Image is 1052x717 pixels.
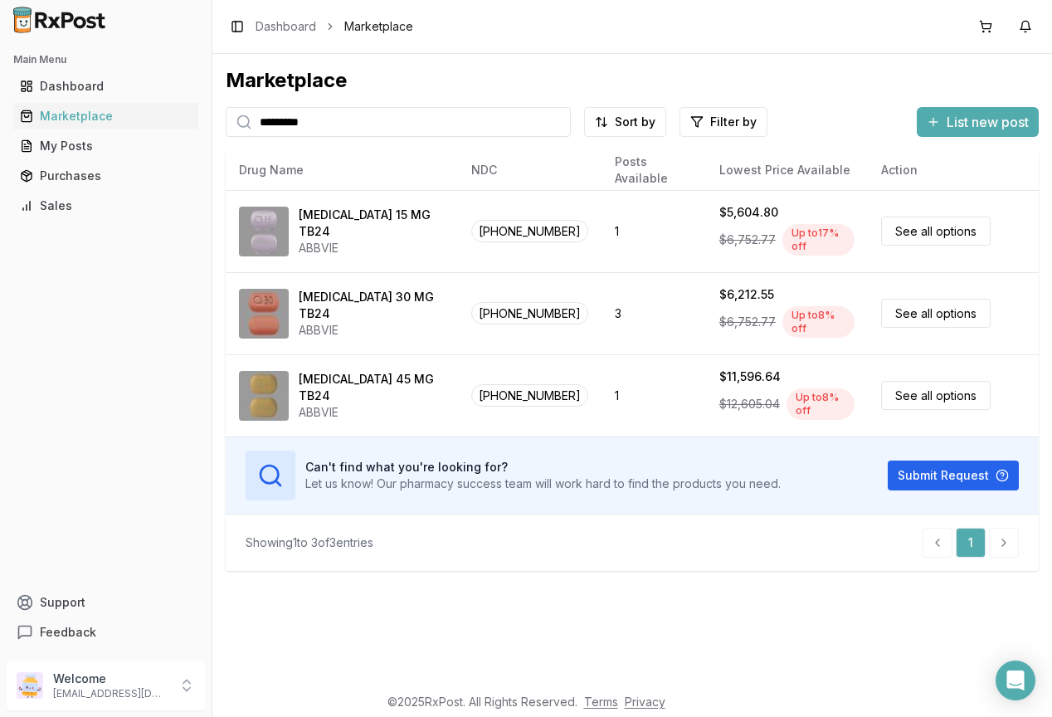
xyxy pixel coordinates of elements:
td: 1 [601,190,706,272]
a: Privacy [625,695,665,709]
span: Filter by [710,114,757,130]
img: Rinvoq 45 MG TB24 [239,371,289,421]
a: 1 [956,528,986,558]
td: 1 [601,354,706,437]
div: [MEDICAL_DATA] 30 MG TB24 [299,289,445,322]
button: List new post [917,107,1039,137]
div: Up to 8 % off [787,388,855,420]
div: Open Intercom Messenger [996,661,1035,700]
span: $12,605.04 [719,396,780,412]
a: List new post [917,115,1039,132]
th: Drug Name [226,150,458,190]
button: Filter by [679,107,767,137]
div: $5,604.80 [719,204,778,221]
a: See all options [881,299,991,328]
div: ABBVIE [299,240,445,256]
th: NDC [458,150,601,190]
th: Posts Available [601,150,706,190]
div: Marketplace [20,108,192,124]
span: Feedback [40,624,96,641]
p: Let us know! Our pharmacy success team will work hard to find the products you need. [305,476,781,492]
p: Welcome [53,671,168,687]
div: Up to 8 % off [782,306,855,338]
a: See all options [881,381,991,410]
a: Dashboard [256,18,316,35]
button: My Posts [7,133,205,159]
span: [PHONE_NUMBER] [471,220,588,242]
button: Feedback [7,617,205,647]
a: Marketplace [13,101,198,131]
a: Terms [584,695,618,709]
div: ABBVIE [299,404,445,421]
button: Sales [7,193,205,219]
button: Dashboard [7,73,205,100]
img: User avatar [17,672,43,699]
th: Action [868,150,1039,190]
img: Rinvoq 15 MG TB24 [239,207,289,256]
span: List new post [947,112,1029,132]
p: [EMAIL_ADDRESS][DOMAIN_NAME] [53,687,168,700]
span: $6,752.77 [719,232,776,248]
span: $6,752.77 [719,314,776,330]
th: Lowest Price Available [706,150,868,190]
div: Dashboard [20,78,192,95]
div: Purchases [20,168,192,184]
div: [MEDICAL_DATA] 15 MG TB24 [299,207,445,240]
div: ABBVIE [299,322,445,339]
a: Purchases [13,161,198,191]
img: Rinvoq 30 MG TB24 [239,289,289,339]
div: $6,212.55 [719,286,774,303]
div: Marketplace [226,67,1039,94]
div: My Posts [20,138,192,154]
div: Sales [20,198,192,214]
img: RxPost Logo [7,7,113,33]
div: [MEDICAL_DATA] 45 MG TB24 [299,371,445,404]
a: My Posts [13,131,198,161]
span: [PHONE_NUMBER] [471,302,588,324]
div: $11,596.64 [719,368,781,385]
a: Dashboard [13,71,198,101]
span: Marketplace [344,18,413,35]
span: [PHONE_NUMBER] [471,384,588,407]
h3: Can't find what you're looking for? [305,459,781,476]
a: See all options [881,217,991,246]
td: 3 [601,272,706,354]
button: Sort by [584,107,666,137]
div: Showing 1 to 3 of 3 entries [246,534,373,551]
button: Marketplace [7,103,205,129]
nav: breadcrumb [256,18,413,35]
h2: Main Menu [13,53,198,66]
button: Purchases [7,163,205,189]
span: Sort by [615,114,655,130]
nav: pagination [923,528,1019,558]
button: Submit Request [888,461,1019,490]
div: Up to 17 % off [782,224,855,256]
a: Sales [13,191,198,221]
button: Support [7,588,205,617]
